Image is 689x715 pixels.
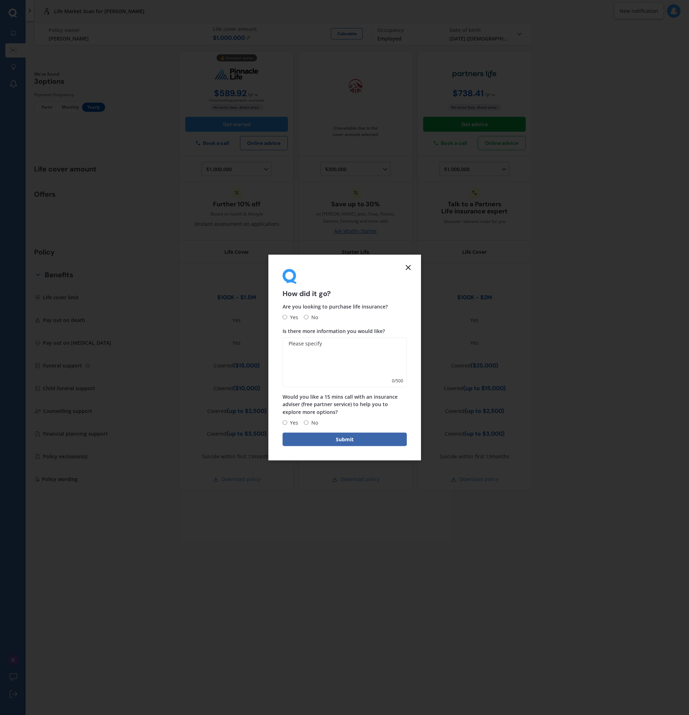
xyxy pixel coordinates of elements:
button: Submit [283,432,407,446]
span: Yes [287,418,298,427]
span: Yes [287,313,298,321]
span: Would you like a 15 mins call with an insurance adviser (free partner service) to help you to exp... [283,393,398,415]
span: No [308,418,318,427]
span: No [308,313,318,321]
span: Are you looking to purchase life insurance? [283,303,388,310]
input: Yes [283,420,287,425]
input: Yes [283,315,287,320]
input: No [304,315,308,320]
input: No [304,420,308,425]
div: How did it go? [283,269,407,297]
span: 0 / 500 [392,377,403,384]
span: Is there more information you would like? [283,328,385,334]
